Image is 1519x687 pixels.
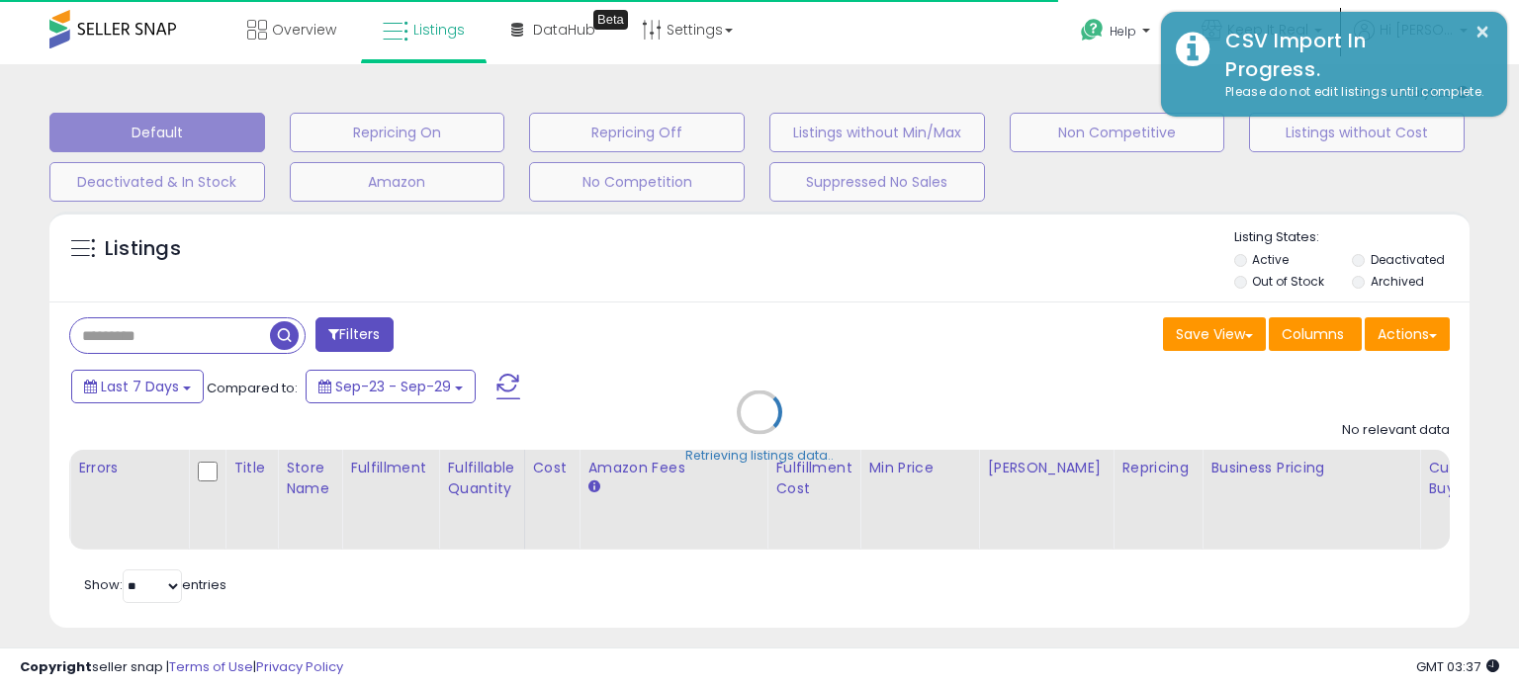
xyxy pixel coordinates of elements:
[529,162,745,202] button: No Competition
[290,162,505,202] button: Amazon
[1416,657,1499,676] span: 2025-10-7 03:37 GMT
[1065,3,1170,64] a: Help
[1249,113,1465,152] button: Listings without Cost
[1110,23,1136,40] span: Help
[1474,20,1490,44] button: ×
[529,113,745,152] button: Repricing Off
[169,657,253,676] a: Terms of Use
[769,113,985,152] button: Listings without Min/Max
[20,658,343,677] div: seller snap | |
[413,20,465,40] span: Listings
[49,113,265,152] button: Default
[533,20,595,40] span: DataHub
[1010,113,1225,152] button: Non Competitive
[49,162,265,202] button: Deactivated & In Stock
[256,657,343,676] a: Privacy Policy
[272,20,336,40] span: Overview
[20,657,92,676] strong: Copyright
[290,113,505,152] button: Repricing On
[1080,18,1105,43] i: Get Help
[769,162,985,202] button: Suppressed No Sales
[685,447,834,465] div: Retrieving listings data..
[593,10,628,30] div: Tooltip anchor
[1210,83,1492,102] div: Please do not edit listings until complete.
[1210,27,1492,83] div: CSV Import In Progress.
